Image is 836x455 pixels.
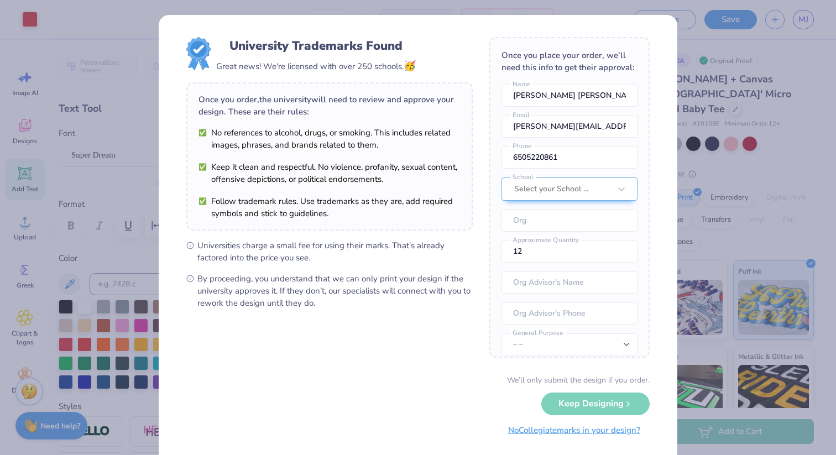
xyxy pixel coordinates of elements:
div: We’ll only submit the design if you order. [507,374,650,386]
li: Keep it clean and respectful. No violence, profanity, sexual content, offensive depictions, or po... [198,161,461,185]
div: University Trademarks Found [229,37,403,55]
input: Name [501,85,638,107]
input: Org Advisor's Name [501,271,638,294]
div: Once you place your order, we’ll need this info to get their approval: [501,49,638,74]
input: Org [501,210,638,232]
li: No references to alcohol, drugs, or smoking. This includes related images, phrases, and brands re... [198,127,461,151]
input: Org Advisor's Phone [501,302,638,325]
span: 🥳 [404,59,416,72]
input: Phone [501,147,638,169]
button: NoCollegiatemarks in your design? [499,419,650,442]
span: Universities charge a small fee for using their marks. That’s already factored into the price you... [197,239,473,264]
div: Great news! We're licensed with over 250 schools. [216,59,416,74]
img: License badge [186,37,211,70]
input: Email [501,116,638,138]
span: By proceeding, you understand that we can only print your design if the university approves it. I... [197,273,473,309]
li: Follow trademark rules. Use trademarks as they are, add required symbols and stick to guidelines. [198,195,461,219]
input: Approximate Quantity [501,240,638,263]
div: Once you order, the university will need to review and approve your design. These are their rules: [198,93,461,118]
